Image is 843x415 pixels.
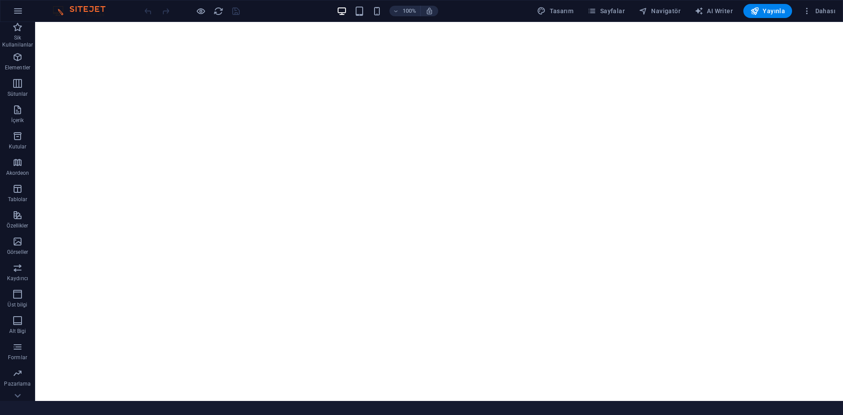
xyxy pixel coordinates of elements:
p: Alt Bigi [9,328,26,335]
p: Kaydırıcı [7,275,28,282]
p: Kutular [9,143,27,150]
p: Elementler [5,64,30,71]
span: Navigatör [639,7,681,15]
button: Dahası [799,4,839,18]
button: Yayınla [743,4,792,18]
span: AI Writer [695,7,733,15]
button: AI Writer [691,4,736,18]
p: Sütunlar [7,90,28,97]
i: Sayfayı yeniden yükleyin [213,6,223,16]
button: Tasarım [533,4,577,18]
p: Üst bilgi [7,301,27,308]
p: Formlar [8,354,27,361]
i: Yeniden boyutlandırmada yakınlaştırma düzeyini seçilen cihaza uyacak şekilde otomatik olarak ayarla. [425,7,433,15]
img: Editor Logo [50,6,116,16]
p: Pazarlama [4,380,31,387]
p: Özellikler [7,222,28,229]
p: Tablolar [8,196,28,203]
h6: 100% [403,6,417,16]
p: Görseller [7,249,28,256]
button: 100% [389,6,421,16]
button: Sayfalar [584,4,628,18]
button: Ön izleme modundan çıkıp düzenlemeye devam etmek için buraya tıklayın [195,6,206,16]
p: Akordeon [6,170,29,177]
button: Navigatör [635,4,684,18]
div: Tasarım (Ctrl+Alt+Y) [533,4,577,18]
span: Yayınla [750,7,785,15]
span: Tasarım [537,7,573,15]
button: reload [213,6,223,16]
span: Sayfalar [587,7,625,15]
p: İçerik [11,117,24,124]
span: Dahası [803,7,836,15]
